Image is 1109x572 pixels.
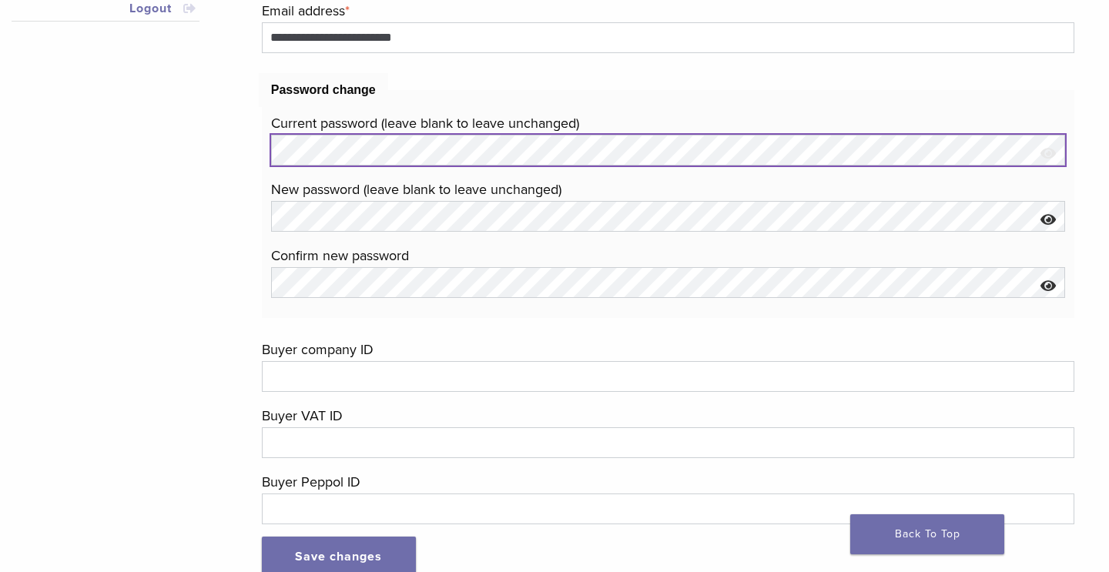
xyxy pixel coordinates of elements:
[262,404,1074,427] label: Buyer VAT ID
[850,514,1004,554] a: Back To Top
[271,178,1065,201] label: New password (leave blank to leave unchanged)
[1032,267,1065,306] button: Show password
[271,244,1065,267] label: Confirm new password
[262,470,1074,493] label: Buyer Peppol ID
[262,338,1074,361] label: Buyer company ID
[1032,201,1065,240] button: Show password
[259,73,388,107] legend: Password change
[271,112,1065,135] label: Current password (leave blank to leave unchanged)
[1032,135,1065,174] button: Hide password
